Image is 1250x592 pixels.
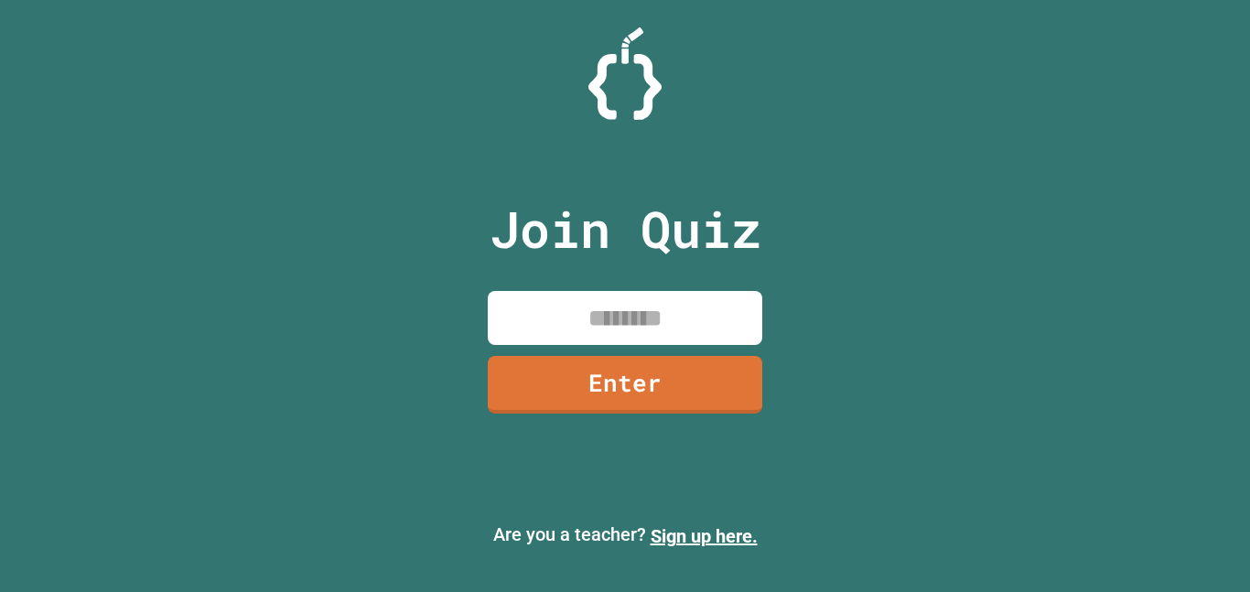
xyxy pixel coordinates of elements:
[1098,439,1232,517] iframe: chat widget
[488,356,762,414] a: Enter
[651,525,758,547] a: Sign up here.
[490,191,761,267] p: Join Quiz
[15,521,1235,550] p: Are you a teacher?
[588,27,662,120] img: Logo.svg
[1173,519,1232,574] iframe: chat widget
